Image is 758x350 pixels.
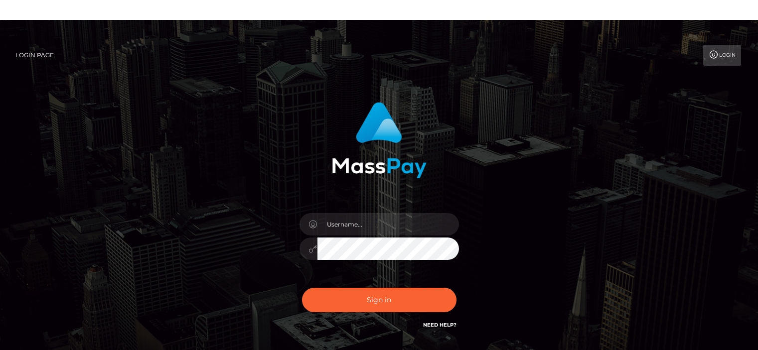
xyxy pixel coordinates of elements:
button: Sign in [302,288,456,312]
img: MassPay Login [332,102,427,178]
a: Need Help? [423,322,456,328]
a: Login [703,45,741,66]
a: Login Page [15,45,54,66]
input: Username... [317,213,459,235]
